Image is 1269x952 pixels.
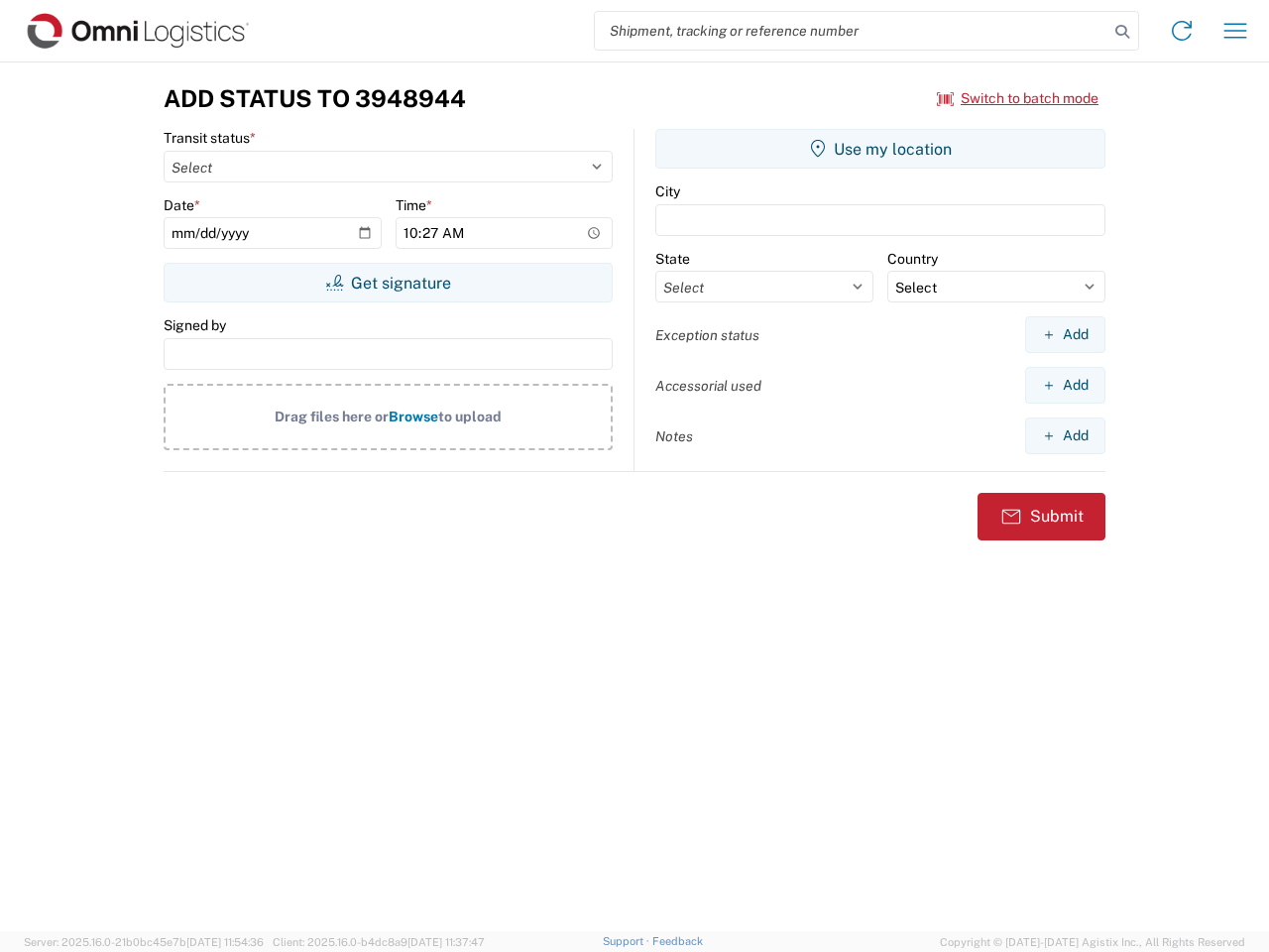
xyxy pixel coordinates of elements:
[186,936,264,948] span: [DATE] 11:54:36
[655,427,693,445] label: Notes
[1025,367,1105,404] button: Add
[655,377,761,395] label: Accessorial used
[164,316,226,334] label: Signed by
[655,182,680,200] label: City
[407,936,485,948] span: [DATE] 11:37:47
[655,250,690,268] label: State
[652,935,703,947] a: Feedback
[655,129,1105,169] button: Use my location
[164,129,256,147] label: Transit status
[1025,417,1105,454] button: Add
[940,933,1245,951] span: Copyright © [DATE]-[DATE] Agistix Inc., All Rights Reserved
[164,84,466,113] h3: Add Status to 3948944
[389,409,438,424] span: Browse
[164,196,200,214] label: Date
[275,409,389,424] span: Drag files here or
[24,936,264,948] span: Server: 2025.16.0-21b0bc45e7b
[438,409,502,424] span: to upload
[164,263,613,302] button: Get signature
[603,935,652,947] a: Support
[396,196,432,214] label: Time
[655,326,759,344] label: Exception status
[978,493,1105,540] button: Submit
[1025,316,1105,353] button: Add
[937,82,1098,115] button: Switch to batch mode
[887,250,938,268] label: Country
[595,12,1108,50] input: Shipment, tracking or reference number
[273,936,485,948] span: Client: 2025.16.0-b4dc8a9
